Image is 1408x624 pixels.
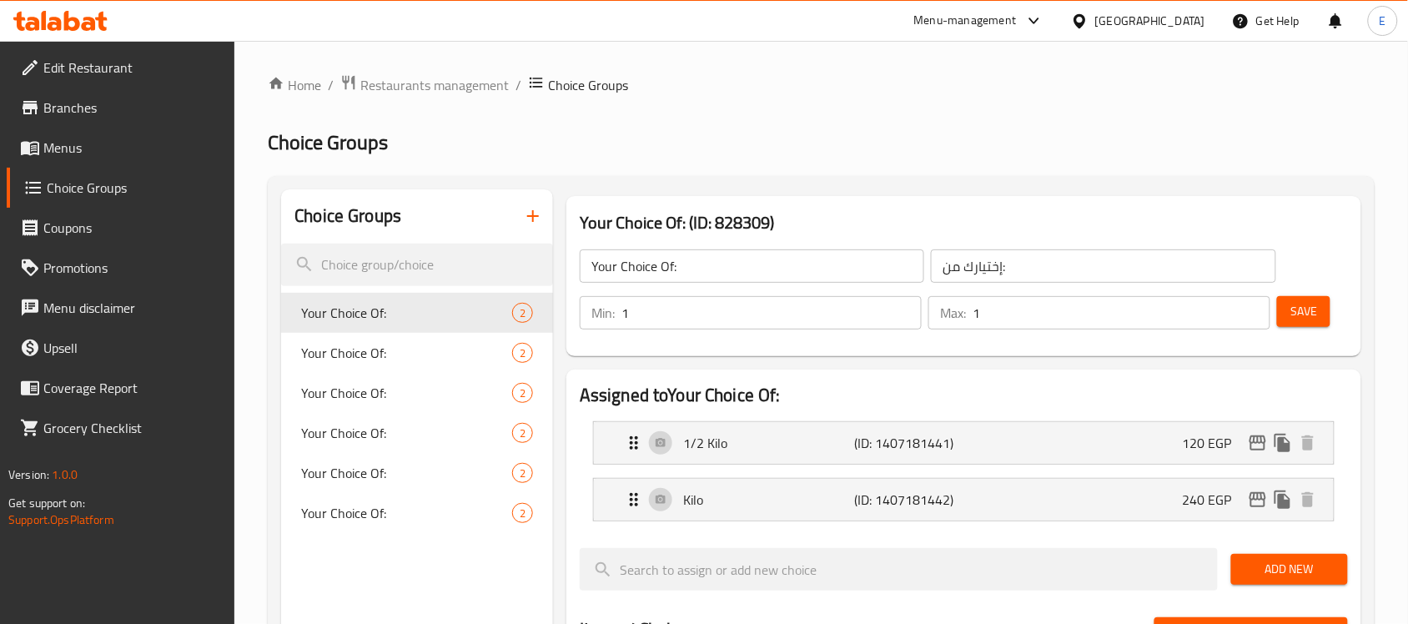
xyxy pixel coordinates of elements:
h2: Choice Groups [294,204,401,229]
button: duplicate [1270,487,1295,512]
span: 1.0.0 [52,464,78,486]
h2: Assigned to Your Choice Of: [580,383,1348,408]
h3: Your Choice Of: (ID: 828309) [580,209,1348,236]
a: Home [268,75,321,95]
span: 2 [513,425,532,441]
span: Your Choice Of: [301,303,512,323]
span: Get support on: [8,492,85,514]
li: Expand [580,415,1348,471]
li: / [328,75,334,95]
span: Your Choice Of: [301,503,512,523]
span: Your Choice Of: [301,383,512,403]
span: Choice Groups [548,75,628,95]
a: Grocery Checklist [7,408,235,448]
span: Promotions [43,258,222,278]
input: search [281,244,553,286]
p: 120 EGP [1183,433,1245,453]
span: Your Choice Of: [301,423,512,443]
span: Add New [1245,559,1335,580]
li: / [515,75,521,95]
button: edit [1245,430,1270,455]
button: duplicate [1270,430,1295,455]
a: Upsell [7,328,235,368]
span: Upsell [43,338,222,358]
p: Min: [591,303,615,323]
span: Menus [43,138,222,158]
div: Your Choice Of:2 [281,413,553,453]
button: Save [1277,296,1330,327]
div: Choices [512,343,533,363]
a: Edit Restaurant [7,48,235,88]
span: Choice Groups [47,178,222,198]
div: Choices [512,423,533,443]
div: Your Choice Of:2 [281,293,553,333]
span: Your Choice Of: [301,343,512,363]
div: Expand [594,479,1334,521]
a: Coupons [7,208,235,248]
button: delete [1295,430,1320,455]
a: Menu disclaimer [7,288,235,328]
button: edit [1245,487,1270,512]
span: Coverage Report [43,378,222,398]
input: search [580,548,1218,591]
a: Choice Groups [7,168,235,208]
div: Choices [512,303,533,323]
div: Your Choice Of:2 [281,373,553,413]
span: 2 [513,506,532,521]
span: 2 [513,465,532,481]
a: Support.OpsPlatform [8,509,114,531]
span: Grocery Checklist [43,418,222,438]
a: Restaurants management [340,74,509,96]
span: E [1380,12,1386,30]
div: [GEOGRAPHIC_DATA] [1095,12,1205,30]
span: Your Choice Of: [301,463,512,483]
div: Choices [512,503,533,523]
span: Choice Groups [268,123,388,161]
div: Expand [594,422,1334,464]
span: Save [1290,301,1317,322]
span: Coupons [43,218,222,238]
p: (ID: 1407181441) [854,433,968,453]
a: Promotions [7,248,235,288]
p: (ID: 1407181442) [854,490,968,510]
span: 2 [513,345,532,361]
a: Branches [7,88,235,128]
a: Menus [7,128,235,168]
button: delete [1295,487,1320,512]
div: Menu-management [914,11,1017,31]
div: Your Choice Of:2 [281,453,553,493]
span: 2 [513,385,532,401]
a: Coverage Report [7,368,235,408]
nav: breadcrumb [268,74,1375,96]
span: Restaurants management [360,75,509,95]
span: Edit Restaurant [43,58,222,78]
p: Kilo [683,490,854,510]
p: Max: [940,303,966,323]
p: 240 EGP [1183,490,1245,510]
div: Your Choice Of:2 [281,333,553,373]
span: Version: [8,464,49,486]
li: Expand [580,471,1348,528]
div: Your Choice Of:2 [281,493,553,533]
span: 2 [513,305,532,321]
span: Menu disclaimer [43,298,222,318]
div: Choices [512,383,533,403]
span: Branches [43,98,222,118]
div: Choices [512,463,533,483]
p: 1/2 Kilo [683,433,854,453]
button: Add New [1231,554,1348,585]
